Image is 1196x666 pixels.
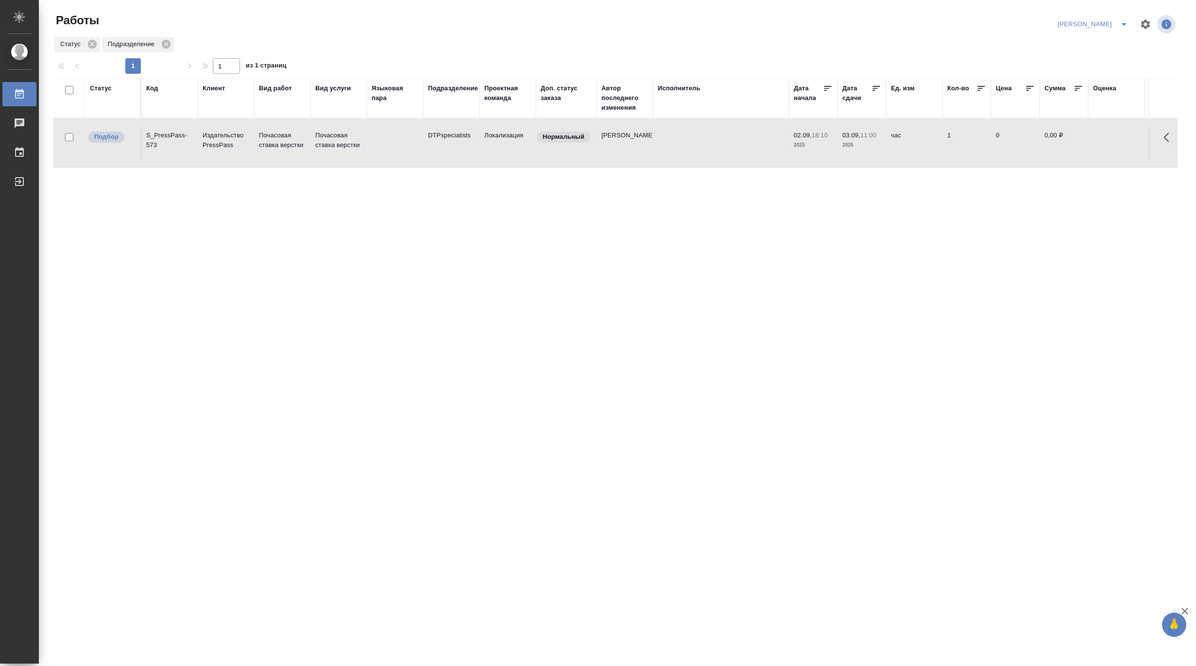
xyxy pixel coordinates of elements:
[479,126,536,160] td: Локализация
[842,83,871,103] div: Дата сдачи
[203,83,225,93] div: Клиент
[794,140,833,150] p: 2025
[246,60,287,74] span: из 1 страниц
[543,132,584,142] p: Нормальный
[1093,83,1116,93] div: Оценка
[658,83,701,93] div: Исполнитель
[942,126,991,160] td: 1
[1166,615,1182,635] span: 🙏
[1162,613,1186,637] button: 🙏
[1040,126,1088,160] td: 0,00 ₽
[1044,83,1065,93] div: Сумма
[315,83,351,93] div: Вид услуги
[794,83,823,103] div: Дата начала
[996,83,1012,93] div: Цена
[812,132,828,139] p: 18:10
[484,83,531,103] div: Проектная команда
[886,126,942,160] td: час
[1134,13,1157,36] span: Настроить таблицу
[90,83,112,93] div: Статус
[146,83,158,93] div: Код
[259,83,292,93] div: Вид работ
[860,132,876,139] p: 11:00
[428,83,478,93] div: Подразделение
[991,126,1040,160] td: 0
[203,131,249,150] p: Издательство PressPass
[372,83,418,103] div: Языковая пара
[259,131,306,150] p: Почасовая ставка верстки
[842,140,881,150] p: 2025
[60,39,84,49] p: Статус
[53,13,99,28] span: Работы
[87,131,136,144] div: Можно подбирать исполнителей
[94,132,119,142] p: Подбор
[102,37,174,52] div: Подразделение
[794,132,812,139] p: 02.09,
[1157,15,1178,33] span: Посмотреть информацию
[146,131,193,150] div: S_PressPass-573
[891,83,915,93] div: Ед. изм
[315,131,362,150] p: Почасовая ставка верстки
[597,126,653,160] td: [PERSON_NAME]
[1055,17,1134,32] div: split button
[1158,126,1181,149] button: Здесь прячутся важные кнопки
[601,83,648,113] div: Автор последнего изменения
[947,83,969,93] div: Кол-во
[541,83,592,103] div: Доп. статус заказа
[108,39,158,49] p: Подразделение
[423,126,479,160] td: DTPspecialists
[842,132,860,139] p: 03.09,
[54,37,100,52] div: Статус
